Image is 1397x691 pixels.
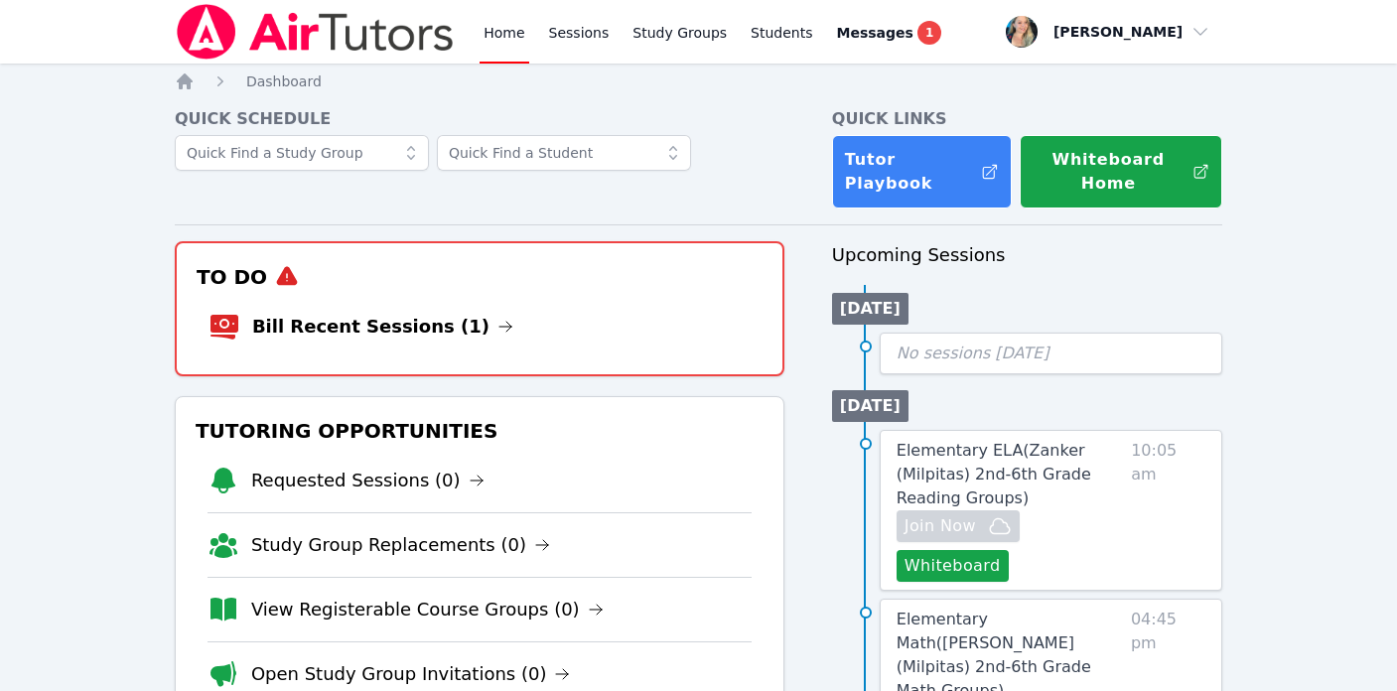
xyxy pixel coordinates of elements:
nav: Breadcrumb [175,71,1222,91]
a: Dashboard [246,71,322,91]
a: Study Group Replacements (0) [251,531,550,559]
span: 10:05 am [1131,439,1205,582]
a: Elementary ELA(Zanker (Milpitas) 2nd-6th Grade Reading Groups) [897,439,1123,510]
a: View Registerable Course Groups (0) [251,596,604,623]
h4: Quick Schedule [175,107,784,131]
span: Join Now [905,514,976,538]
a: Requested Sessions (0) [251,467,485,494]
a: Open Study Group Invitations (0) [251,660,571,688]
img: Air Tutors [175,4,456,60]
button: Whiteboard Home [1020,135,1222,208]
span: Elementary ELA ( Zanker (Milpitas) 2nd-6th Grade Reading Groups ) [897,441,1091,507]
input: Quick Find a Study Group [175,135,429,171]
h3: Upcoming Sessions [832,241,1222,269]
li: [DATE] [832,390,908,422]
a: Bill Recent Sessions (1) [252,313,513,341]
span: Dashboard [246,73,322,89]
a: Tutor Playbook [832,135,1012,208]
li: [DATE] [832,293,908,325]
span: Messages [837,23,913,43]
button: Join Now [897,510,1020,542]
span: No sessions [DATE] [897,344,1049,362]
button: Whiteboard [897,550,1009,582]
span: 1 [917,21,941,45]
h4: Quick Links [832,107,1222,131]
h3: Tutoring Opportunities [192,413,768,449]
h3: To Do [193,259,767,295]
input: Quick Find a Student [437,135,691,171]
